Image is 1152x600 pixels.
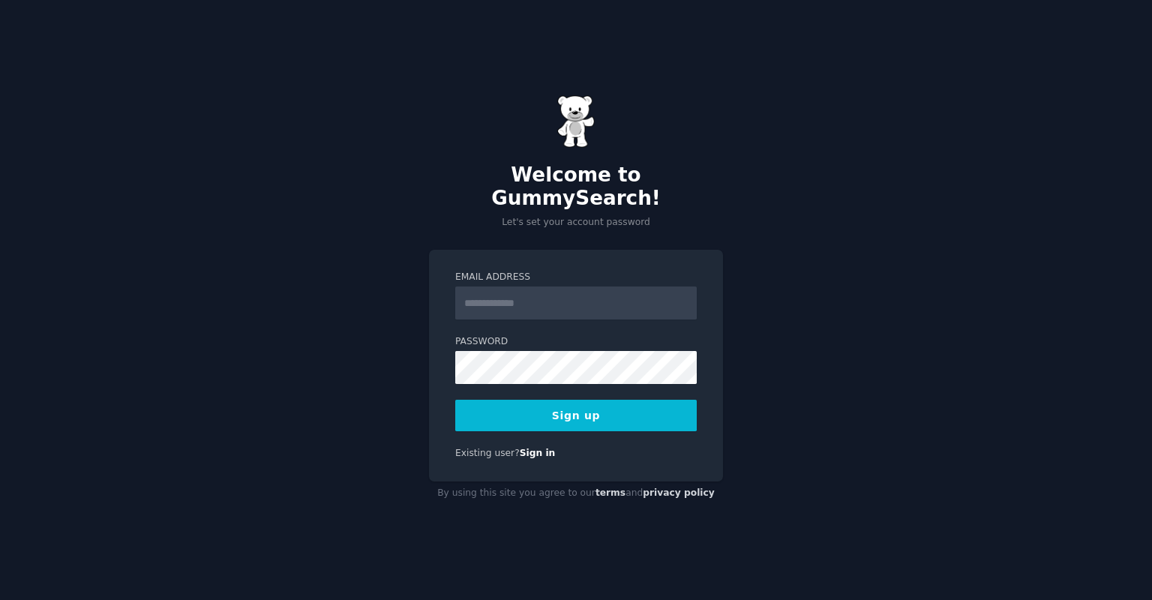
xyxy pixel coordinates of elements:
p: Let's set your account password [429,216,723,229]
span: Existing user? [455,448,520,458]
h2: Welcome to GummySearch! [429,163,723,211]
label: Email Address [455,271,697,284]
div: By using this site you agree to our and [429,481,723,505]
a: privacy policy [643,487,715,498]
a: Sign in [520,448,556,458]
img: Gummy Bear [557,95,595,148]
label: Password [455,335,697,349]
a: terms [595,487,625,498]
button: Sign up [455,400,697,431]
